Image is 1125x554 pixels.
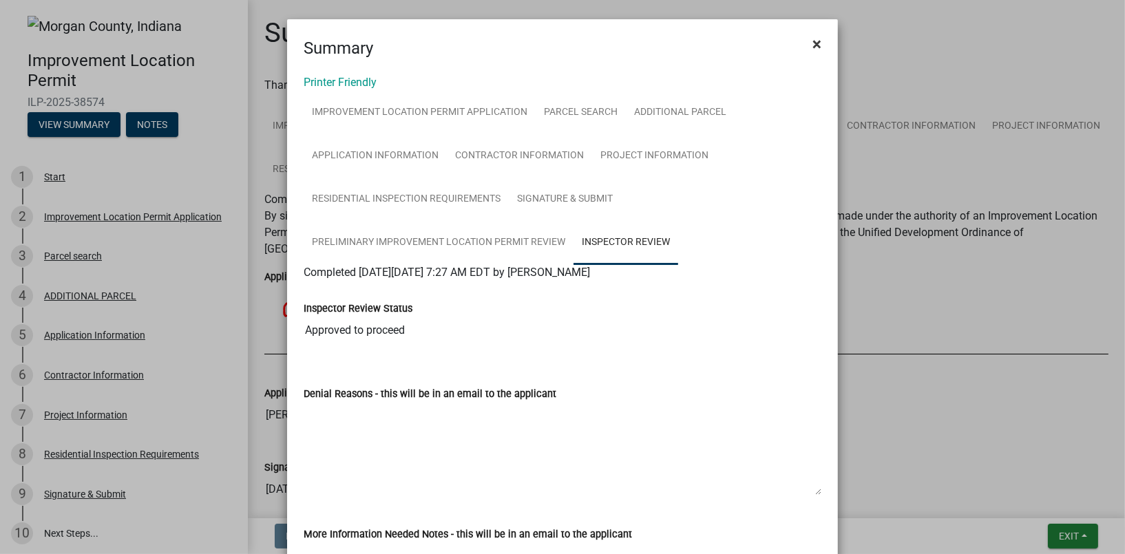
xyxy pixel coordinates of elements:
[574,221,678,265] a: Inspector Review
[304,76,377,89] a: Printer Friendly
[801,25,832,63] button: Close
[304,134,447,178] a: Application Information
[509,178,621,222] a: Signature & Submit
[447,134,592,178] a: Contractor Information
[304,91,536,135] a: Improvement Location Permit Application
[304,36,373,61] h4: Summary
[592,134,717,178] a: Project Information
[304,530,632,540] label: More Information Needed Notes - this will be in an email to the applicant
[304,390,556,399] label: Denial Reasons - this will be in an email to the applicant
[304,266,590,279] span: Completed [DATE][DATE] 7:27 AM EDT by [PERSON_NAME]
[304,221,574,265] a: Preliminary Improvement Location Permit Review
[304,178,509,222] a: Residential Inspection Requirements
[626,91,735,135] a: ADDITIONAL PARCEL
[812,34,821,54] span: ×
[536,91,626,135] a: Parcel search
[304,304,412,314] label: Inspector Review Status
